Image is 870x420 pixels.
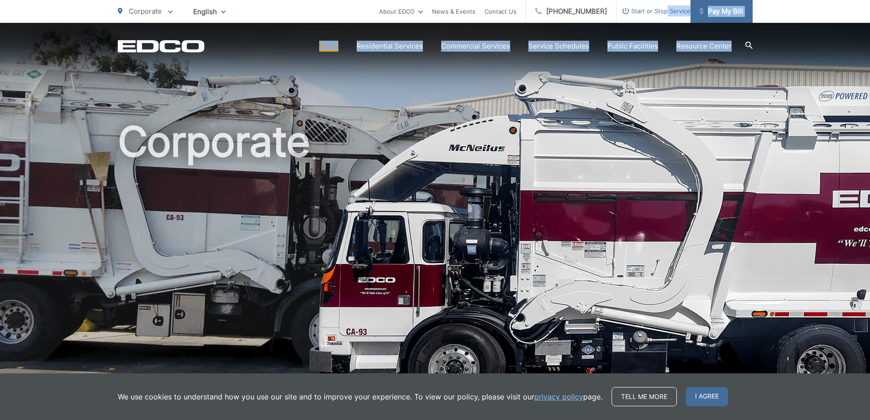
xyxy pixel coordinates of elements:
[432,6,475,17] a: News & Events
[118,40,205,53] a: EDCD logo. Return to the homepage.
[357,41,423,52] a: Residential Services
[607,41,658,52] a: Public Facilities
[485,6,517,17] a: Contact Us
[186,4,232,20] span: English
[700,6,743,17] span: Pay My Bill
[319,41,338,52] a: Home
[686,387,728,406] span: I agree
[612,387,677,406] a: Tell me more
[441,41,510,52] a: Commercial Services
[534,391,583,402] a: privacy policy
[379,6,423,17] a: About EDCO
[118,391,602,402] p: We use cookies to understand how you use our site and to improve your experience. To view our pol...
[129,7,162,16] span: Corporate
[528,41,589,52] a: Service Schedules
[118,119,753,408] h1: Corporate
[676,41,732,52] a: Resource Center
